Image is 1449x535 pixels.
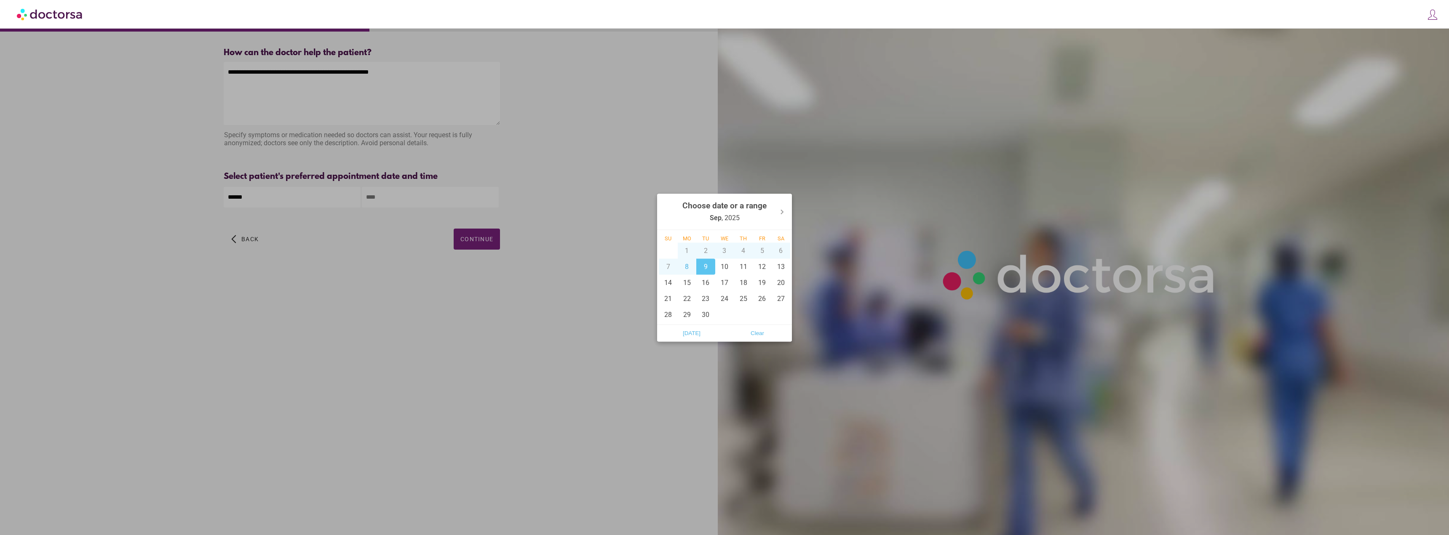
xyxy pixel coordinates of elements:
div: 26 [753,290,772,306]
div: , 2025 [682,195,767,228]
img: icons8-customer-100.png [1427,9,1438,21]
img: Doctorsa.com [17,5,83,24]
div: 14 [659,274,678,290]
div: 11 [734,258,753,274]
div: 20 [771,274,790,290]
div: Fr [753,235,772,241]
button: [DATE] [659,326,724,340]
div: Th [734,235,753,241]
div: 3 [715,242,734,258]
div: 29 [678,306,697,322]
strong: Choose date or a range [682,200,767,210]
div: 25 [734,290,753,306]
div: 1 [678,242,697,258]
div: Sa [771,235,790,241]
div: 18 [734,274,753,290]
div: 10 [715,258,734,274]
div: 19 [753,274,772,290]
div: 9 [696,258,715,274]
div: 6 [771,242,790,258]
button: Clear [724,326,790,340]
div: 22 [678,290,697,306]
div: 27 [771,290,790,306]
span: Clear [727,327,788,339]
div: 28 [659,306,678,322]
strong: Sep [710,213,722,221]
div: 23 [696,290,715,306]
div: 17 [715,274,734,290]
span: [DATE] [661,327,722,339]
div: 24 [715,290,734,306]
div: 30 [696,306,715,322]
div: Su [659,235,678,241]
div: 15 [678,274,697,290]
div: Tu [696,235,715,241]
div: We [715,235,734,241]
div: 13 [771,258,790,274]
div: 8 [678,258,697,274]
div: 7 [659,258,678,274]
div: 12 [753,258,772,274]
div: Mo [678,235,697,241]
div: 5 [753,242,772,258]
div: 4 [734,242,753,258]
div: 21 [659,290,678,306]
div: 2 [696,242,715,258]
div: 16 [696,274,715,290]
